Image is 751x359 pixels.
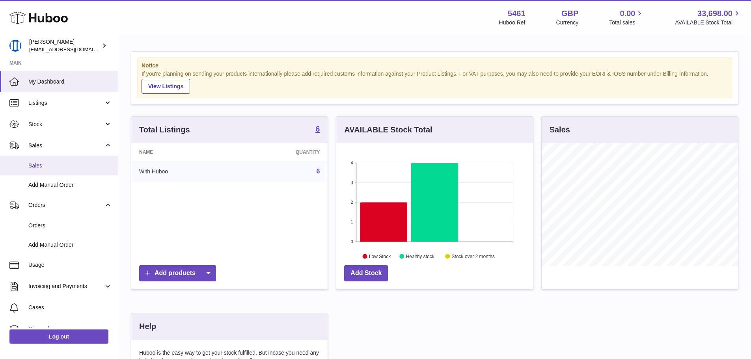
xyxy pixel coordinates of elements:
span: Orders [28,201,104,209]
span: AVAILABLE Stock Total [675,19,742,26]
a: Add products [139,265,216,281]
span: 0.00 [620,8,635,19]
div: If you're planning on sending your products internationally please add required customs informati... [142,70,728,94]
img: internalAdmin-5461@internal.huboo.com [9,40,21,52]
span: Usage [28,261,112,269]
td: With Huboo [131,161,235,182]
span: 33,698.00 [697,8,732,19]
h3: Total Listings [139,125,190,135]
span: Invoicing and Payments [28,283,104,290]
a: Log out [9,329,108,344]
text: 0 [351,239,353,244]
text: Low Stock [369,253,391,259]
span: Cases [28,304,112,311]
div: Huboo Ref [499,19,526,26]
strong: GBP [561,8,578,19]
th: Quantity [235,143,328,161]
span: Add Manual Order [28,241,112,249]
a: Add Stock [344,265,388,281]
span: My Dashboard [28,78,112,86]
span: Listings [28,99,104,107]
span: Total sales [609,19,644,26]
th: Name [131,143,235,161]
span: Orders [28,222,112,229]
span: Stock [28,121,104,128]
span: Sales [28,142,104,149]
strong: Notice [142,62,728,69]
text: 3 [351,180,353,185]
h3: Sales [550,125,570,135]
a: 0.00 Total sales [609,8,644,26]
a: 6 [315,125,320,134]
span: [EMAIL_ADDRESS][DOMAIN_NAME] [29,46,116,52]
h3: AVAILABLE Stock Total [344,125,432,135]
div: Currency [556,19,579,26]
text: 1 [351,219,353,224]
text: 4 [351,160,353,165]
text: 2 [351,200,353,205]
strong: 6 [315,125,320,133]
h3: Help [139,321,156,332]
span: Channels [28,325,112,333]
div: [PERSON_NAME] [29,38,100,53]
span: Sales [28,162,112,169]
text: Healthy stock [406,253,435,259]
a: View Listings [142,79,190,94]
strong: 5461 [508,8,526,19]
text: Stock over 2 months [452,253,495,259]
span: Add Manual Order [28,181,112,189]
a: 6 [316,168,320,175]
a: 33,698.00 AVAILABLE Stock Total [675,8,742,26]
